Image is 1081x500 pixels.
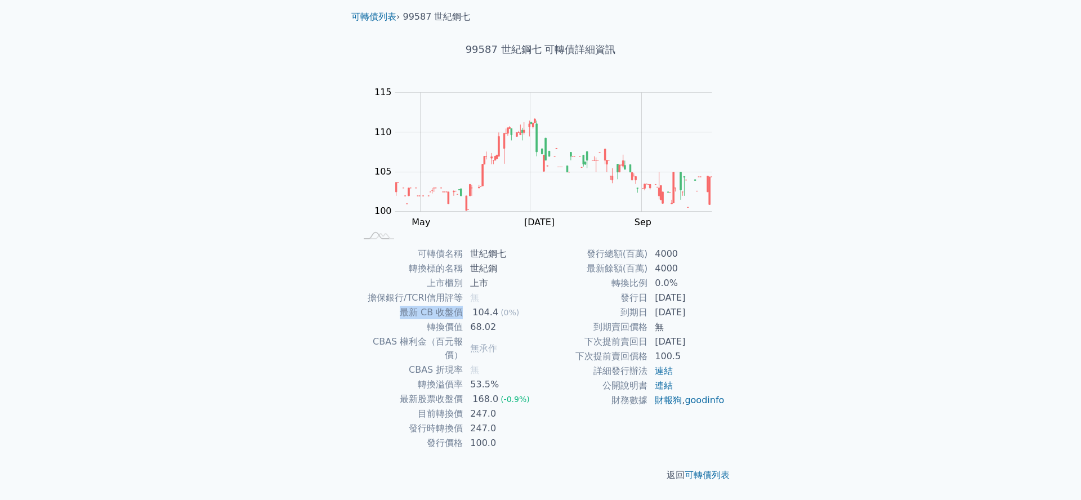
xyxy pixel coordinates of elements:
td: 53.5% [463,377,540,392]
td: 247.0 [463,421,540,436]
span: 無承作 [470,343,497,354]
td: 68.02 [463,320,540,334]
div: 168.0 [470,392,501,406]
td: CBAS 折現率 [356,363,463,377]
td: 4000 [648,261,725,276]
td: 下次提前賣回價格 [540,349,648,364]
a: goodinfo [685,395,724,405]
td: 轉換溢價率 [356,377,463,392]
tspan: Sep [635,217,651,227]
a: 可轉債列表 [685,470,730,480]
td: 轉換比例 [540,276,648,291]
h1: 99587 世紀鋼七 可轉債詳細資訊 [342,42,739,57]
td: 上市 [463,276,540,291]
tspan: 105 [374,166,392,177]
tspan: 100 [374,206,392,216]
span: 無 [470,364,479,375]
td: 4000 [648,247,725,261]
td: 公開說明書 [540,378,648,393]
td: 無 [648,320,725,334]
td: 轉換標的名稱 [356,261,463,276]
td: 世紀鋼七 [463,247,540,261]
td: 最新股票收盤價 [356,392,463,407]
td: 100.0 [463,436,540,450]
td: 發行日 [540,291,648,305]
td: 發行時轉換價 [356,421,463,436]
td: 最新餘額(百萬) [540,261,648,276]
td: 247.0 [463,407,540,421]
tspan: [DATE] [524,217,555,227]
td: [DATE] [648,334,725,349]
tspan: 110 [374,127,392,137]
td: 財務數據 [540,393,648,408]
li: 99587 世紀鋼七 [403,10,471,24]
span: (0%) [501,308,519,317]
tspan: 115 [374,87,392,97]
td: 最新 CB 收盤價 [356,305,463,320]
a: 可轉債列表 [351,11,396,22]
div: 聊天小工具 [1025,446,1081,500]
td: 可轉債名稱 [356,247,463,261]
span: (-0.9%) [501,395,530,404]
td: 0.0% [648,276,725,291]
td: 發行總額(百萬) [540,247,648,261]
td: 下次提前賣回日 [540,334,648,349]
tspan: May [412,217,430,227]
p: 返回 [342,468,739,482]
td: CBAS 權利金（百元報價） [356,334,463,363]
span: 無 [470,292,479,303]
td: 到期賣回價格 [540,320,648,334]
a: 連結 [655,365,673,376]
div: 104.4 [470,306,501,319]
a: 連結 [655,380,673,391]
td: 詳細發行辦法 [540,364,648,378]
td: 發行價格 [356,436,463,450]
a: 財報狗 [655,395,682,405]
li: › [351,10,400,24]
td: 100.5 [648,349,725,364]
td: 擔保銀行/TCRI信用評等 [356,291,463,305]
iframe: Chat Widget [1025,446,1081,500]
g: Chart [369,87,729,227]
td: 到期日 [540,305,648,320]
td: 上市櫃別 [356,276,463,291]
td: [DATE] [648,291,725,305]
td: [DATE] [648,305,725,320]
td: 目前轉換價 [356,407,463,421]
td: 世紀鋼 [463,261,540,276]
td: 轉換價值 [356,320,463,334]
td: , [648,393,725,408]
